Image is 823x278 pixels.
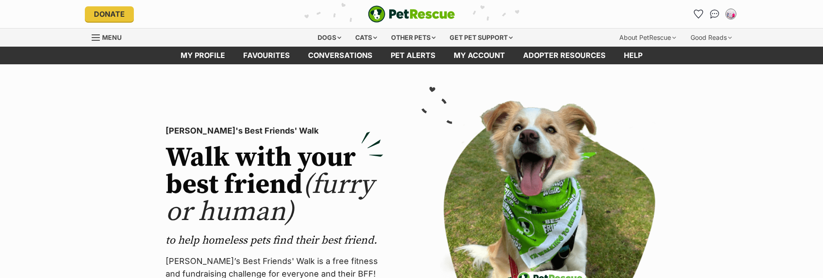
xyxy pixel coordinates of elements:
img: Saari profile pic [726,10,735,19]
img: logo-e224e6f780fb5917bec1dbf3a21bbac754714ae5b6737aabdf751b685950b380.svg [368,5,455,23]
a: Donate [85,6,134,22]
img: chat-41dd97257d64d25036548639549fe6c8038ab92f7586957e7f3b1b290dea8141.svg [710,10,720,19]
p: [PERSON_NAME]'s Best Friends' Walk [166,125,383,137]
span: Menu [102,34,122,41]
a: Adopter resources [514,47,615,64]
button: My account [724,7,738,21]
a: Conversations [707,7,722,21]
a: Menu [92,29,128,45]
a: PetRescue [368,5,455,23]
div: Other pets [385,29,442,47]
div: About PetRescue [613,29,682,47]
div: Good Reads [684,29,738,47]
a: conversations [299,47,382,64]
p: to help homeless pets find their best friend. [166,233,383,248]
div: Cats [349,29,383,47]
a: Help [615,47,652,64]
ul: Account quick links [691,7,738,21]
span: (furry or human) [166,168,374,229]
a: Pet alerts [382,47,445,64]
a: Favourites [234,47,299,64]
a: My profile [171,47,234,64]
div: Dogs [311,29,348,47]
a: My account [445,47,514,64]
h2: Walk with your best friend [166,144,383,226]
a: Favourites [691,7,705,21]
div: Get pet support [443,29,519,47]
